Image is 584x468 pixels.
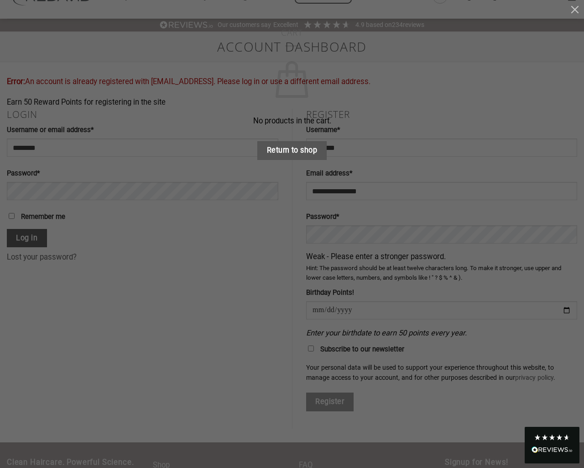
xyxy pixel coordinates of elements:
a: Return to shop [257,141,327,160]
div: 4.8 Stars [534,434,570,441]
div: Read All Reviews [532,445,573,457]
p: No products in the cart. [27,115,557,128]
span: Cart [27,27,557,37]
img: REVIEWS.io [532,447,573,453]
div: Read All Reviews [525,427,579,463]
